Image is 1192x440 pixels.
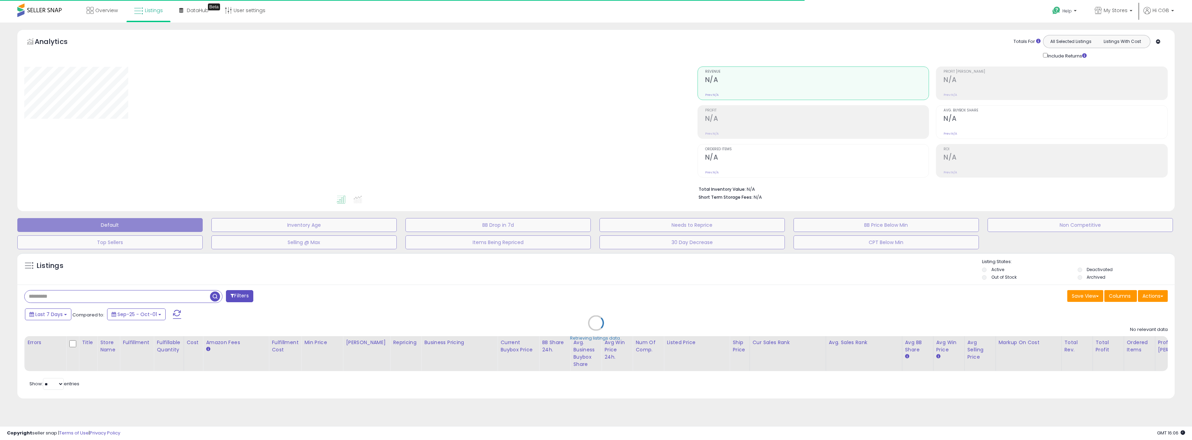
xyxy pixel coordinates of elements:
div: Include Returns [1038,52,1095,60]
small: Prev: N/A [944,93,957,97]
h2: N/A [705,153,929,163]
button: CPT Below Min [794,235,979,249]
a: Help [1047,1,1084,23]
span: Hi CGB [1152,7,1169,14]
span: Profit [PERSON_NAME] [944,70,1167,74]
button: Default [17,218,203,232]
span: N/A [754,194,762,200]
span: Revenue [705,70,929,74]
h2: N/A [944,153,1167,163]
span: Listings [145,7,163,14]
small: Prev: N/A [944,132,957,136]
b: Short Term Storage Fees: [699,194,753,200]
small: Prev: N/A [705,132,719,136]
b: Total Inventory Value: [699,186,746,192]
a: Hi CGB [1143,7,1174,23]
div: Tooltip anchor [208,3,220,10]
small: Prev: N/A [705,93,719,97]
button: Needs to Reprice [599,218,785,232]
span: Help [1062,8,1072,14]
button: Inventory Age [211,218,397,232]
button: BB Drop in 7d [405,218,591,232]
h5: Analytics [35,37,81,48]
button: All Selected Listings [1045,37,1097,46]
li: N/A [699,185,1163,193]
button: Top Sellers [17,235,203,249]
small: Prev: N/A [705,170,719,174]
button: Items Being Repriced [405,235,591,249]
span: DataHub [187,7,209,14]
button: Selling @ Max [211,235,397,249]
span: My Stores [1104,7,1128,14]
span: Profit [705,109,929,113]
button: Non Competitive [988,218,1173,232]
small: Prev: N/A [944,170,957,174]
span: Overview [95,7,118,14]
span: Ordered Items [705,147,929,151]
span: Avg. Buybox Share [944,109,1167,113]
button: Listings With Cost [1096,37,1148,46]
span: ROI [944,147,1167,151]
h2: N/A [705,115,929,124]
i: Get Help [1052,6,1061,15]
h2: N/A [944,115,1167,124]
button: 30 Day Decrease [599,235,785,249]
button: BB Price Below Min [794,218,979,232]
h2: N/A [705,76,929,85]
div: Totals For [1014,38,1041,45]
div: Retrieving listings data.. [570,335,622,341]
h2: N/A [944,76,1167,85]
